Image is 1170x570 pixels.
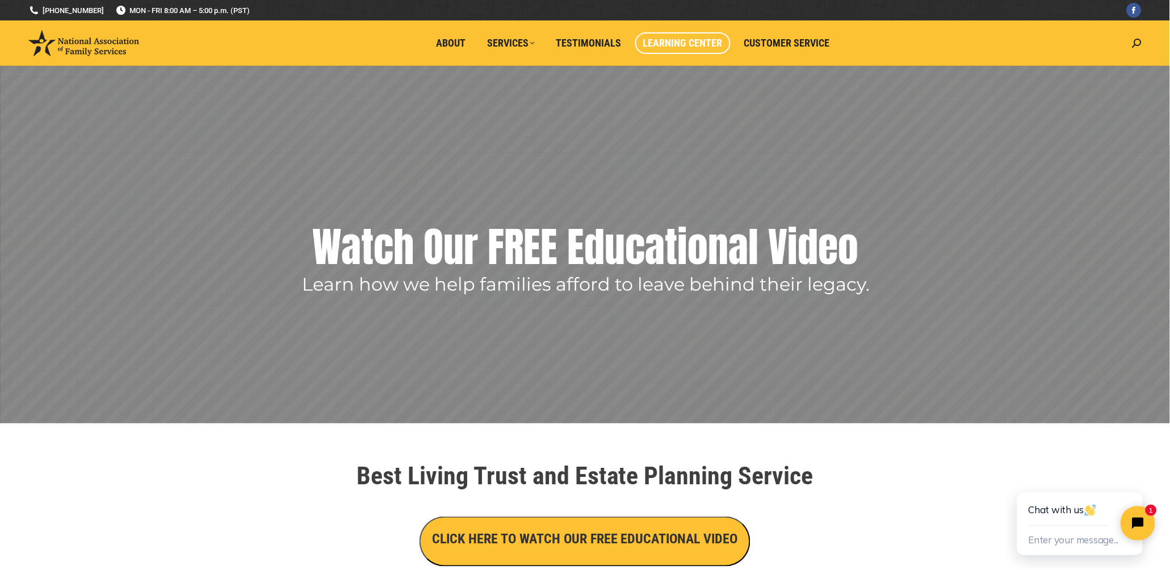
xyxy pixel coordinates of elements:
iframe: Tidio Chat [992,456,1170,570]
rs-layer: Learn how we help families afford to leave behind their legacy. [303,276,870,293]
span: Services [488,37,535,49]
a: Learning Center [635,32,731,54]
a: [PHONE_NUMBER] [28,5,104,16]
h3: CLICK HERE TO WATCH OUR FREE EDUCATIONAL VIDEO [432,529,738,548]
span: Customer Service [744,37,830,49]
img: National Association of Family Services [28,30,139,56]
a: Customer Service [736,32,838,54]
a: CLICK HERE TO WATCH OUR FREE EDUCATIONAL VIDEO [420,534,750,546]
span: MON - FRI 8:00 AM – 5:00 p.m. (PST) [115,5,250,16]
a: Facebook page opens in new window [1127,3,1142,18]
span: Learning Center [643,37,723,49]
a: Testimonials [548,32,630,54]
h1: Best Living Trust and Estate Planning Service [267,463,903,488]
span: Testimonials [556,37,622,49]
a: About [429,32,474,54]
rs-layer: Watch Our FREE Educational Video [313,219,859,275]
span: About [437,37,466,49]
button: CLICK HERE TO WATCH OUR FREE EDUCATIONAL VIDEO [420,517,750,567]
